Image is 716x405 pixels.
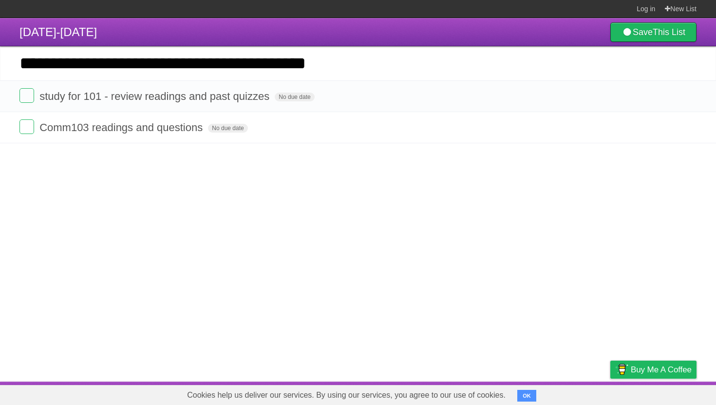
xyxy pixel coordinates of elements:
span: [DATE]-[DATE] [19,25,97,39]
a: Developers [513,384,552,403]
label: Done [19,119,34,134]
a: Terms [565,384,586,403]
label: Done [19,88,34,103]
span: Cookies help us deliver our services. By using our services, you agree to our use of cookies. [177,386,515,405]
a: Privacy [598,384,623,403]
b: This List [653,27,685,37]
span: No due date [275,93,314,101]
span: Comm103 readings and questions [39,121,205,134]
span: No due date [208,124,247,133]
span: study for 101 - review readings and past quizzes [39,90,272,102]
a: SaveThis List [610,22,697,42]
img: Buy me a coffee [615,361,628,378]
span: Buy me a coffee [631,361,692,378]
a: About [481,384,501,403]
a: Suggest a feature [635,384,697,403]
button: OK [517,390,536,402]
a: Buy me a coffee [610,361,697,379]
